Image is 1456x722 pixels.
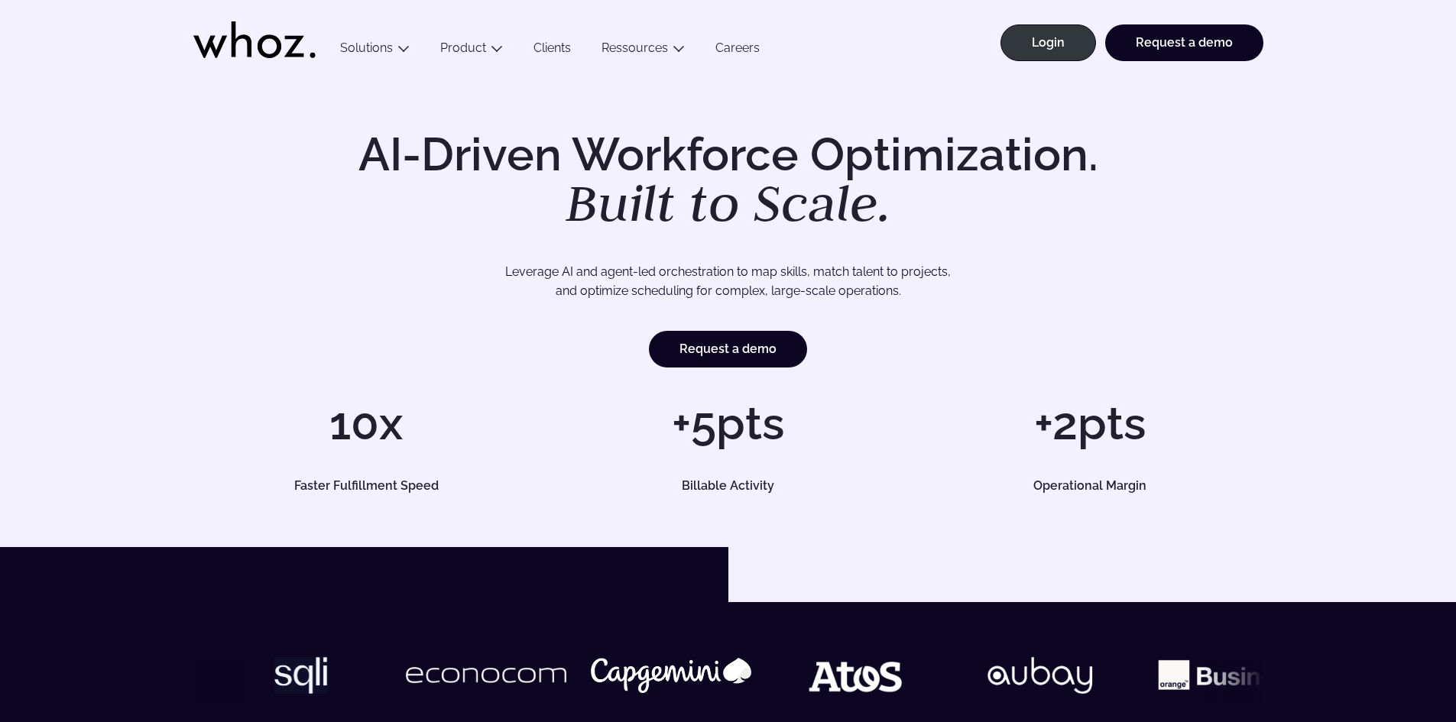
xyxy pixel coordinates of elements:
h1: AI-Driven Workforce Optimization. [337,131,1120,229]
h5: Faster Fulfillment Speed [210,480,522,492]
em: Built to Scale. [566,169,891,236]
a: Product [440,40,486,55]
a: Ressources [602,40,668,55]
h1: +5pts [555,400,901,446]
h1: +2pts [916,400,1263,446]
h5: Billable Activity [572,480,884,492]
a: Clients [518,40,586,61]
a: Careers [700,40,775,61]
button: Product [425,40,518,61]
a: Request a demo [649,331,807,367]
button: Ressources [586,40,700,61]
p: Leverage AI and agent-led orchestration to map skills, match talent to projects, and optimize sch... [247,262,1210,301]
h5: Operational Margin [934,480,1246,492]
a: Request a demo [1105,24,1263,61]
h1: 10x [193,400,540,446]
a: Login [1000,24,1096,61]
button: Solutions [325,40,425,61]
